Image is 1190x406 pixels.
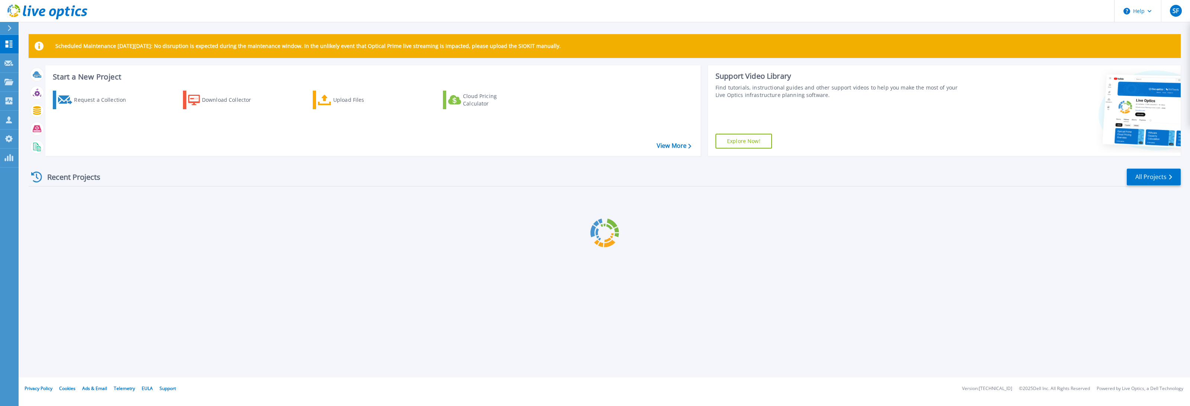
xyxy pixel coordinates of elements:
[463,92,522,107] div: Cloud Pricing Calculator
[53,73,691,81] h3: Start a New Project
[160,385,176,392] a: Support
[313,91,396,109] a: Upload Files
[202,92,261,107] div: Download Collector
[1127,169,1181,185] a: All Projects
[55,43,561,49] p: Scheduled Maintenance [DATE][DATE]: No disruption is expected during the maintenance window. In t...
[715,84,962,99] div: Find tutorials, instructional guides and other support videos to help you make the most of your L...
[443,91,526,109] a: Cloud Pricing Calculator
[114,385,135,392] a: Telemetry
[962,386,1012,391] li: Version: [TECHNICAL_ID]
[59,385,75,392] a: Cookies
[1097,386,1183,391] li: Powered by Live Optics, a Dell Technology
[53,91,136,109] a: Request a Collection
[1173,8,1179,14] span: SF
[74,92,134,107] div: Request a Collection
[82,385,107,392] a: Ads & Email
[142,385,153,392] a: EULA
[715,71,962,81] div: Support Video Library
[29,168,110,186] div: Recent Projects
[25,385,52,392] a: Privacy Policy
[1019,386,1090,391] li: © 2025 Dell Inc. All Rights Reserved
[657,142,691,149] a: View More
[333,92,393,107] div: Upload Files
[715,134,772,149] a: Explore Now!
[183,91,266,109] a: Download Collector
